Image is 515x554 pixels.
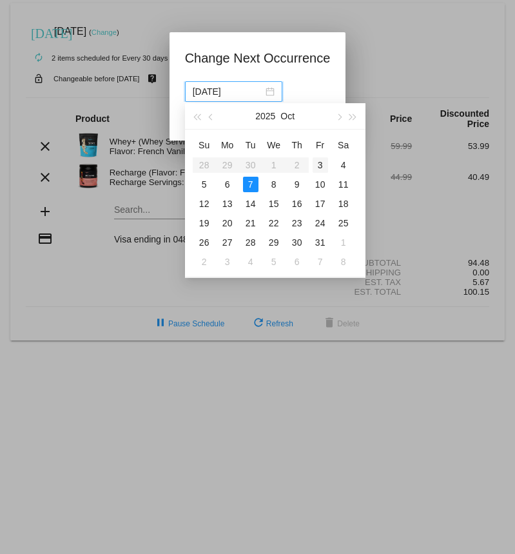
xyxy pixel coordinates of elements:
[336,196,351,212] div: 18
[220,177,235,192] div: 6
[197,196,212,212] div: 12
[216,213,239,233] td: 10/20/2025
[193,233,216,252] td: 10/26/2025
[216,194,239,213] td: 10/13/2025
[193,252,216,272] td: 11/2/2025
[220,215,235,231] div: 20
[309,135,332,155] th: Fri
[332,175,355,194] td: 10/11/2025
[336,215,351,231] div: 25
[220,254,235,270] div: 3
[286,135,309,155] th: Thu
[239,175,262,194] td: 10/7/2025
[197,215,212,231] div: 19
[336,177,351,192] div: 11
[313,235,328,250] div: 31
[239,213,262,233] td: 10/21/2025
[193,194,216,213] td: 10/12/2025
[190,103,204,129] button: Last year (Control + left)
[204,103,219,129] button: Previous month (PageUp)
[239,194,262,213] td: 10/14/2025
[309,252,332,272] td: 11/7/2025
[289,215,305,231] div: 23
[266,215,282,231] div: 22
[243,254,258,270] div: 4
[266,196,282,212] div: 15
[262,233,286,252] td: 10/29/2025
[286,194,309,213] td: 10/16/2025
[262,175,286,194] td: 10/8/2025
[332,213,355,233] td: 10/25/2025
[216,175,239,194] td: 10/6/2025
[185,48,331,68] h1: Change Next Occurrence
[309,213,332,233] td: 10/24/2025
[313,196,328,212] div: 17
[309,155,332,175] td: 10/3/2025
[266,254,282,270] div: 5
[243,177,258,192] div: 7
[193,175,216,194] td: 10/5/2025
[193,84,263,99] input: Select date
[197,235,212,250] div: 26
[262,194,286,213] td: 10/15/2025
[220,196,235,212] div: 13
[193,213,216,233] td: 10/19/2025
[239,135,262,155] th: Tue
[336,157,351,173] div: 4
[309,233,332,252] td: 10/31/2025
[331,103,345,129] button: Next month (PageDown)
[286,175,309,194] td: 10/9/2025
[216,135,239,155] th: Mon
[280,103,295,129] button: Oct
[332,233,355,252] td: 11/1/2025
[255,103,275,129] button: 2025
[193,135,216,155] th: Sun
[336,254,351,270] div: 8
[286,213,309,233] td: 10/23/2025
[216,233,239,252] td: 10/27/2025
[332,155,355,175] td: 10/4/2025
[262,135,286,155] th: Wed
[239,252,262,272] td: 11/4/2025
[197,254,212,270] div: 2
[332,252,355,272] td: 11/8/2025
[216,252,239,272] td: 11/3/2025
[243,215,258,231] div: 21
[289,235,305,250] div: 30
[313,215,328,231] div: 24
[243,235,258,250] div: 28
[309,194,332,213] td: 10/17/2025
[332,194,355,213] td: 10/18/2025
[332,135,355,155] th: Sat
[243,196,258,212] div: 14
[197,177,212,192] div: 5
[266,177,282,192] div: 8
[289,196,305,212] div: 16
[220,235,235,250] div: 27
[313,177,328,192] div: 10
[289,177,305,192] div: 9
[262,213,286,233] td: 10/22/2025
[266,235,282,250] div: 29
[336,235,351,250] div: 1
[313,157,328,173] div: 3
[239,233,262,252] td: 10/28/2025
[313,254,328,270] div: 7
[262,252,286,272] td: 11/5/2025
[286,252,309,272] td: 11/6/2025
[289,254,305,270] div: 6
[345,103,360,129] button: Next year (Control + right)
[309,175,332,194] td: 10/10/2025
[286,233,309,252] td: 10/30/2025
